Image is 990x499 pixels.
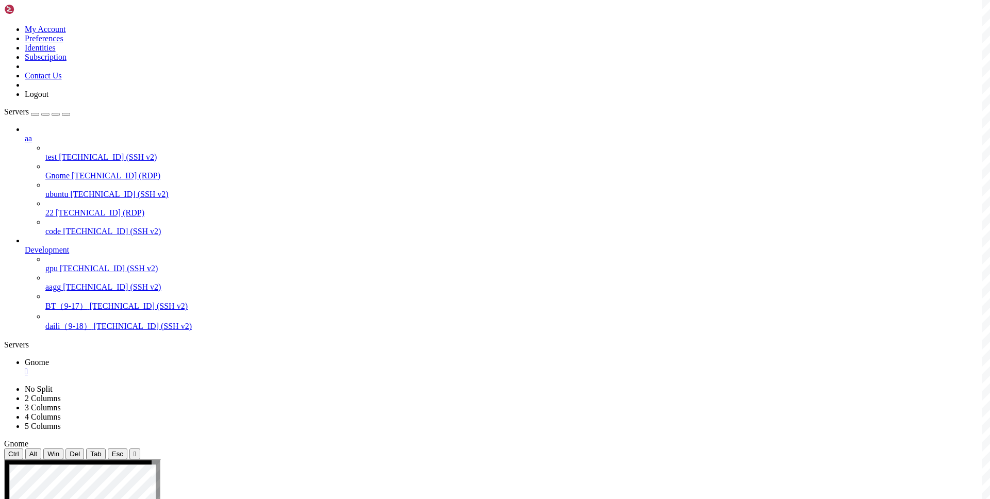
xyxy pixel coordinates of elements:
[25,245,986,255] a: Development
[25,394,61,403] a: 2 Columns
[25,34,63,43] a: Preferences
[25,90,48,98] a: Logout
[25,71,62,80] a: Contact Us
[25,422,61,430] a: 5 Columns
[63,282,161,291] span: [TECHNICAL_ID] (SSH v2)
[45,218,986,236] li: code [TECHNICAL_ID] (SSH v2)
[45,255,986,273] li: gpu [TECHNICAL_ID] (SSH v2)
[45,321,986,332] a: daili（9-18） [TECHNICAL_ID] (SSH v2)
[8,450,19,458] span: Ctrl
[108,448,127,459] button: Esc
[112,450,123,458] span: Esc
[25,134,986,143] a: aa
[25,53,67,61] a: Subscription
[4,4,63,14] img: Shellngn
[86,448,106,459] button: Tab
[45,282,61,291] span: aagg
[45,273,986,292] li: aagg [TECHNICAL_ID] (SSH v2)
[4,340,986,350] div: Servers
[43,448,63,459] button: Win
[45,171,70,180] span: Gnome
[25,236,986,332] li: Development
[63,227,161,236] span: [TECHNICAL_ID] (SSH v2)
[90,302,188,310] span: [TECHNICAL_ID] (SSH v2)
[45,153,986,162] a: test [TECHNICAL_ID] (SSH v2)
[45,322,92,330] span: daili（9-18）
[45,282,986,292] a: aagg [TECHNICAL_ID] (SSH v2)
[45,190,68,198] span: ubuntu
[70,450,80,458] span: Del
[94,322,192,330] span: [TECHNICAL_ID] (SSH v2)
[25,134,32,143] span: aa
[25,367,986,376] a: 
[45,171,986,180] a: Gnome [TECHNICAL_ID] (RDP)
[25,43,56,52] a: Identities
[4,448,23,459] button: Ctrl
[45,227,61,236] span: code
[70,190,168,198] span: [TECHNICAL_ID] (SSH v2)
[45,302,88,310] span: BT（9-17）
[29,450,38,458] span: Alt
[45,264,58,273] span: gpu
[25,403,61,412] a: 3 Columns
[45,180,986,199] li: ubuntu [TECHNICAL_ID] (SSH v2)
[4,439,28,448] span: Gnome
[45,153,57,161] span: test
[45,292,986,312] li: BT（9-17） [TECHNICAL_ID] (SSH v2)
[90,450,102,458] span: Tab
[25,125,986,236] li: aa
[60,264,158,273] span: [TECHNICAL_ID] (SSH v2)
[45,162,986,180] li: Gnome [TECHNICAL_ID] (RDP)
[45,312,986,332] li: daili（9-18） [TECHNICAL_ID] (SSH v2)
[25,358,986,376] a: Gnome
[59,153,157,161] span: [TECHNICAL_ID] (SSH v2)
[45,208,986,218] a: 22 [TECHNICAL_ID] (RDP)
[47,450,59,458] span: Win
[45,208,54,217] span: 22
[56,208,144,217] span: [TECHNICAL_ID] (RDP)
[45,143,986,162] li: test [TECHNICAL_ID] (SSH v2)
[25,385,53,393] a: No Split
[45,301,986,312] a: BT（9-17） [TECHNICAL_ID] (SSH v2)
[45,264,986,273] a: gpu [TECHNICAL_ID] (SSH v2)
[25,412,61,421] a: 4 Columns
[45,227,986,236] a: code [TECHNICAL_ID] (SSH v2)
[134,450,136,458] div: 
[45,190,986,199] a: ubuntu [TECHNICAL_ID] (SSH v2)
[4,107,29,116] span: Servers
[4,107,70,116] a: Servers
[25,25,66,34] a: My Account
[129,448,140,459] button: 
[25,448,42,459] button: Alt
[72,171,160,180] span: [TECHNICAL_ID] (RDP)
[25,245,69,254] span: Development
[65,448,84,459] button: Del
[45,199,986,218] li: 22 [TECHNICAL_ID] (RDP)
[25,358,49,367] span: Gnome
